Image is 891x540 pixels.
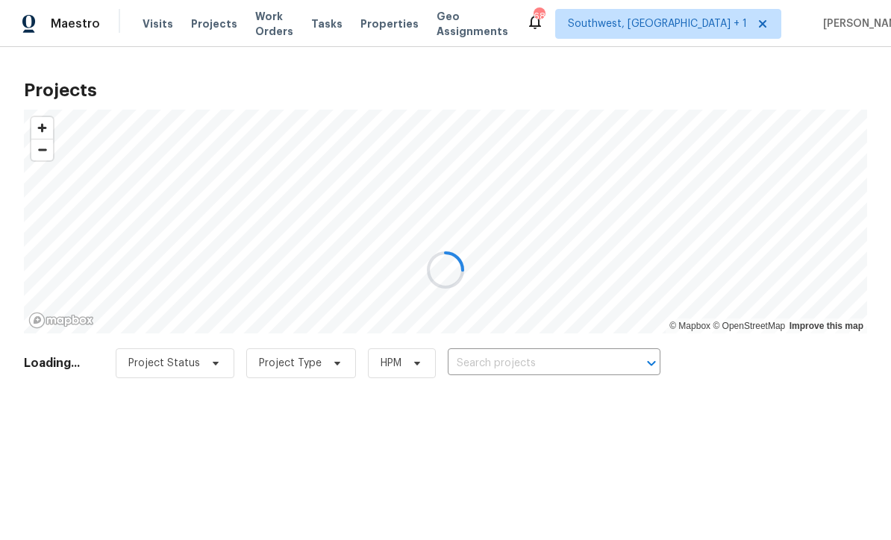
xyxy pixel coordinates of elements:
a: OpenStreetMap [713,321,785,331]
a: Mapbox homepage [28,312,94,329]
button: Zoom out [31,139,53,160]
div: 68 [534,9,544,24]
button: Zoom in [31,117,53,139]
span: Zoom out [31,139,53,160]
a: Mapbox [669,321,710,331]
a: Improve this map [790,321,863,331]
